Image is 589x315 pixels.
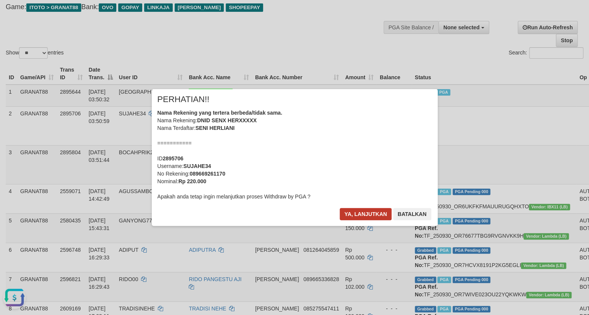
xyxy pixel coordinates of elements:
[393,208,431,220] button: Batalkan
[157,109,432,200] div: Nama Rekening: Nama Terdaftar: =========== ID Username: No Rekening: Nominal: Apakah anda tetap i...
[196,125,235,131] b: SENI HERLIANI
[189,171,225,177] b: 089669261170
[178,178,206,184] b: Rp 220.000
[3,3,26,26] button: Open LiveChat chat widget
[340,208,392,220] button: Ya, lanjutkan
[183,163,211,169] b: SUJAHE34
[157,96,210,103] span: PERHATIAN!!
[163,155,184,161] b: 2895706
[157,110,282,116] b: Nama Rekening yang tertera berbeda/tidak sama.
[197,117,257,123] b: DNID SENX HERXXXXX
